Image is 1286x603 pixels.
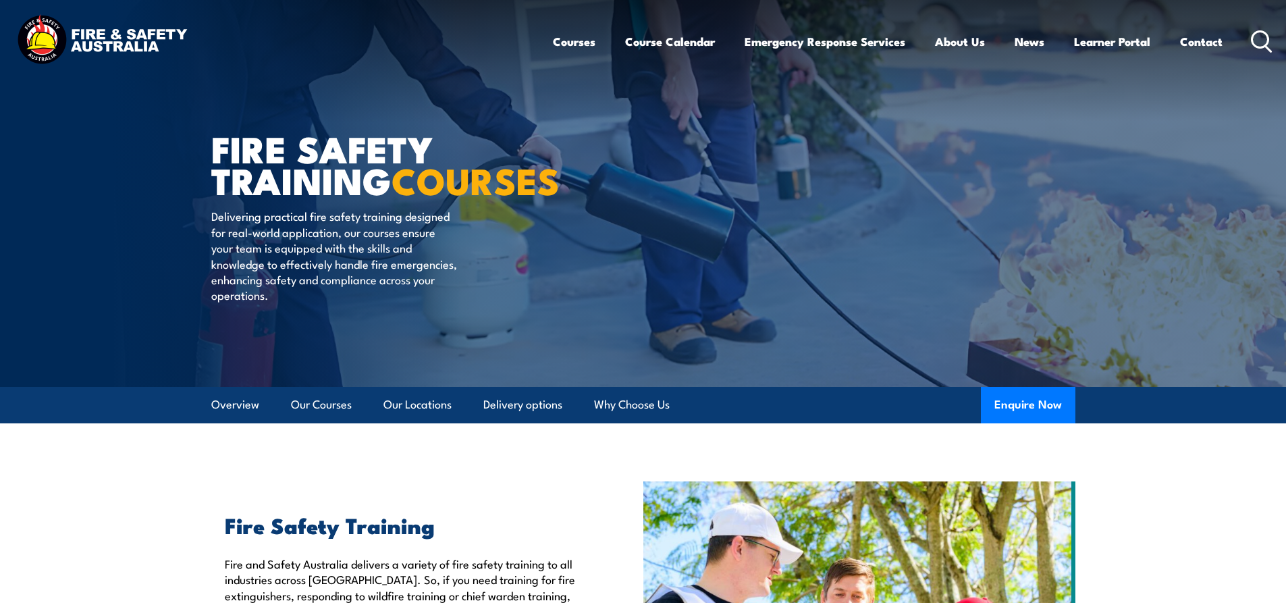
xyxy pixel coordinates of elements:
[553,24,595,59] a: Courses
[935,24,985,59] a: About Us
[211,387,259,423] a: Overview
[1015,24,1044,59] a: News
[1180,24,1223,59] a: Contact
[291,387,352,423] a: Our Courses
[211,132,545,195] h1: FIRE SAFETY TRAINING
[211,208,458,303] p: Delivering practical fire safety training designed for real-world application, our courses ensure...
[1074,24,1150,59] a: Learner Portal
[225,515,581,534] h2: Fire Safety Training
[383,387,452,423] a: Our Locations
[745,24,905,59] a: Emergency Response Services
[483,387,562,423] a: Delivery options
[594,387,670,423] a: Why Choose Us
[392,151,560,207] strong: COURSES
[625,24,715,59] a: Course Calendar
[981,387,1075,423] button: Enquire Now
